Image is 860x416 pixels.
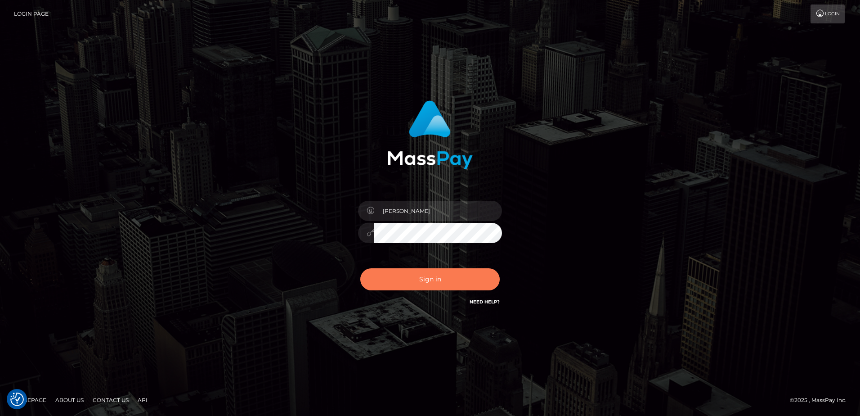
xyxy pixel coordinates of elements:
[10,393,50,407] a: Homepage
[387,100,473,169] img: MassPay Login
[790,395,853,405] div: © 2025 , MassPay Inc.
[14,5,49,23] a: Login Page
[10,393,24,406] button: Consent Preferences
[89,393,132,407] a: Contact Us
[470,299,500,305] a: Need Help?
[811,5,845,23] a: Login
[374,201,502,221] input: Username...
[52,393,87,407] a: About Us
[134,393,151,407] a: API
[360,268,500,290] button: Sign in
[10,393,24,406] img: Revisit consent button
